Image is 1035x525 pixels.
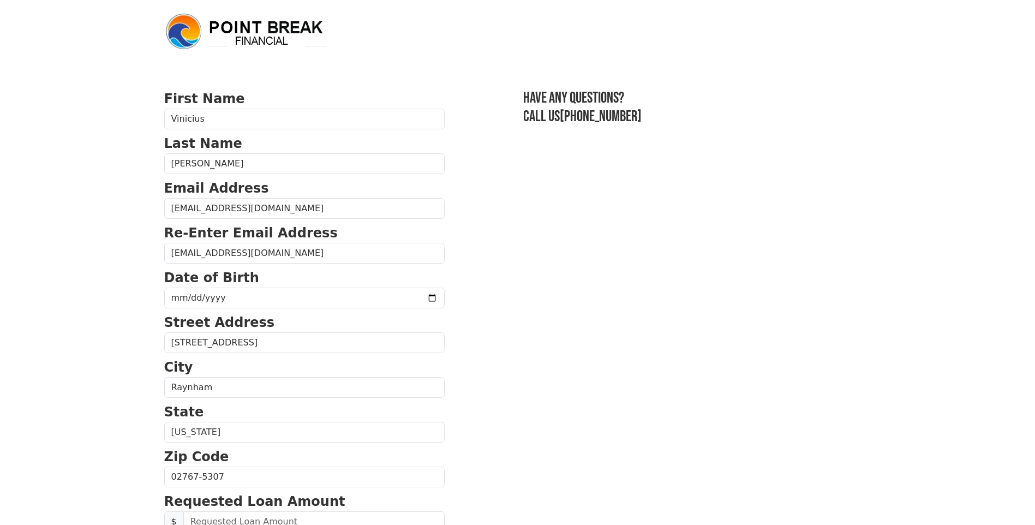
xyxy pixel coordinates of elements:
input: Last Name [164,153,445,174]
a: [PHONE_NUMBER] [560,108,642,126]
strong: First Name [164,91,245,106]
input: Street Address [164,332,445,353]
strong: Zip Code [164,449,229,464]
input: City [164,377,445,398]
strong: Street Address [164,315,275,330]
strong: Email Address [164,181,269,196]
input: Zip Code [164,467,445,487]
input: Re-Enter Email Address [164,243,445,264]
h3: Call us [523,108,871,126]
input: Email Address [164,198,445,219]
strong: Last Name [164,136,242,151]
strong: State [164,404,204,420]
strong: Re-Enter Email Address [164,225,338,241]
strong: Requested Loan Amount [164,494,345,509]
h3: Have any questions? [523,89,871,108]
img: logo.png [164,12,328,51]
input: First Name [164,109,445,129]
strong: Date of Birth [164,270,259,285]
strong: City [164,360,193,375]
